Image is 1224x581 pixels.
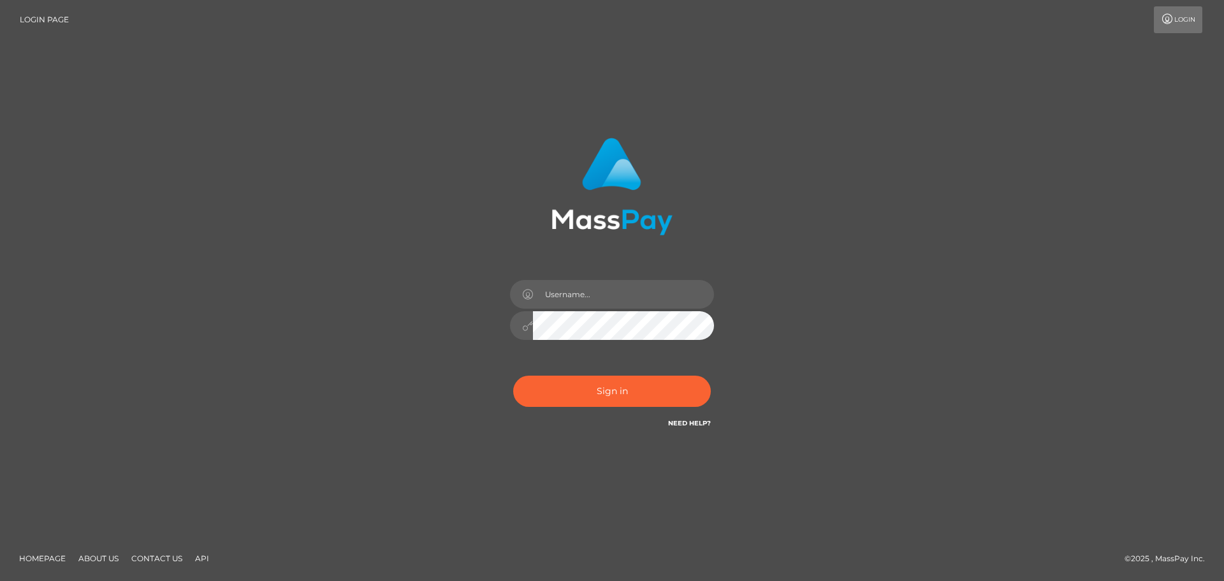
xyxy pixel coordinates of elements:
img: MassPay Login [551,138,673,235]
a: About Us [73,548,124,568]
div: © 2025 , MassPay Inc. [1125,552,1214,566]
a: API [190,548,214,568]
a: Login [1154,6,1202,33]
button: Sign in [513,376,711,407]
a: Need Help? [668,419,711,427]
a: Login Page [20,6,69,33]
input: Username... [533,280,714,309]
a: Homepage [14,548,71,568]
a: Contact Us [126,548,187,568]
